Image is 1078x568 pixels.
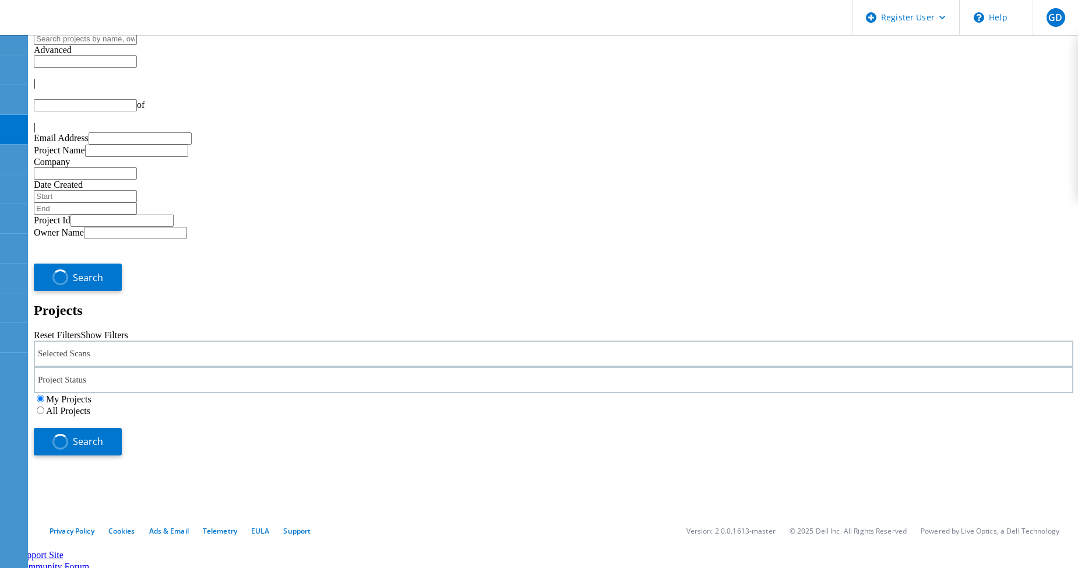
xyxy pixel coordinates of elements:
[974,12,984,23] svg: \n
[34,157,70,167] label: Company
[46,406,90,416] label: All Projects
[921,526,1059,536] li: Powered by Live Optics, a Dell Technology
[34,45,72,55] span: Advanced
[251,526,269,536] a: EULA
[34,227,84,237] label: Owner Name
[34,303,83,318] b: Projects
[46,394,91,404] label: My Projects
[686,526,776,536] li: Version: 2.0.0.1613-master
[137,100,145,110] span: of
[34,180,83,190] label: Date Created
[34,367,1073,393] div: Project Status
[149,526,189,536] a: Ads & Email
[17,550,64,560] a: Support Site
[34,202,137,215] input: End
[108,526,135,536] a: Cookies
[73,435,103,448] span: Search
[1048,13,1062,22] span: GD
[73,271,103,284] span: Search
[34,78,1073,89] div: |
[12,23,137,33] a: Live Optics Dashboard
[80,330,128,340] a: Show Filters
[34,215,71,225] label: Project Id
[34,122,1073,132] div: |
[283,526,311,536] a: Support
[34,264,122,291] button: Search
[34,341,1073,367] div: Selected Scans
[34,190,137,202] input: Start
[34,145,85,155] label: Project Name
[34,330,80,340] a: Reset Filters
[34,428,122,455] button: Search
[34,33,137,45] input: Search projects by name, owner, ID, company, etc
[50,526,94,536] a: Privacy Policy
[790,526,907,536] li: © 2025 Dell Inc. All Rights Reserved
[34,133,89,143] label: Email Address
[203,526,237,536] a: Telemetry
